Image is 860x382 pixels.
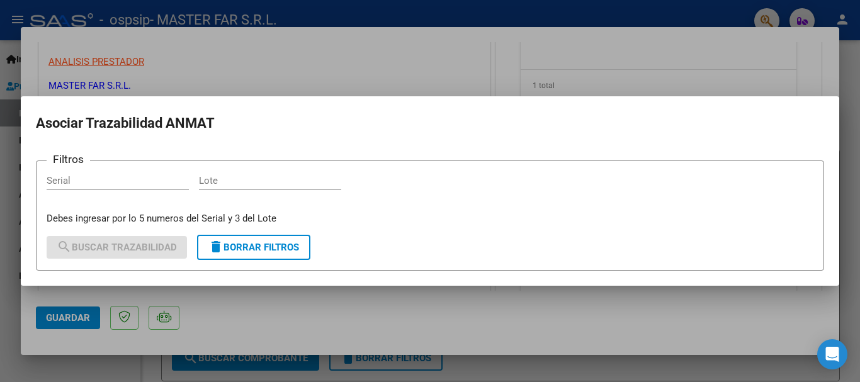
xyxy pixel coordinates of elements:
[817,339,847,369] div: Open Intercom Messenger
[57,239,72,254] mat-icon: search
[47,211,813,226] p: Debes ingresar por lo 5 numeros del Serial y 3 del Lote
[208,239,223,254] mat-icon: delete
[47,151,90,167] h3: Filtros
[197,235,310,260] button: Borrar Filtros
[57,242,177,253] span: Buscar Trazabilidad
[208,242,299,253] span: Borrar Filtros
[36,111,824,135] h2: Asociar Trazabilidad ANMAT
[47,236,187,259] button: Buscar Trazabilidad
